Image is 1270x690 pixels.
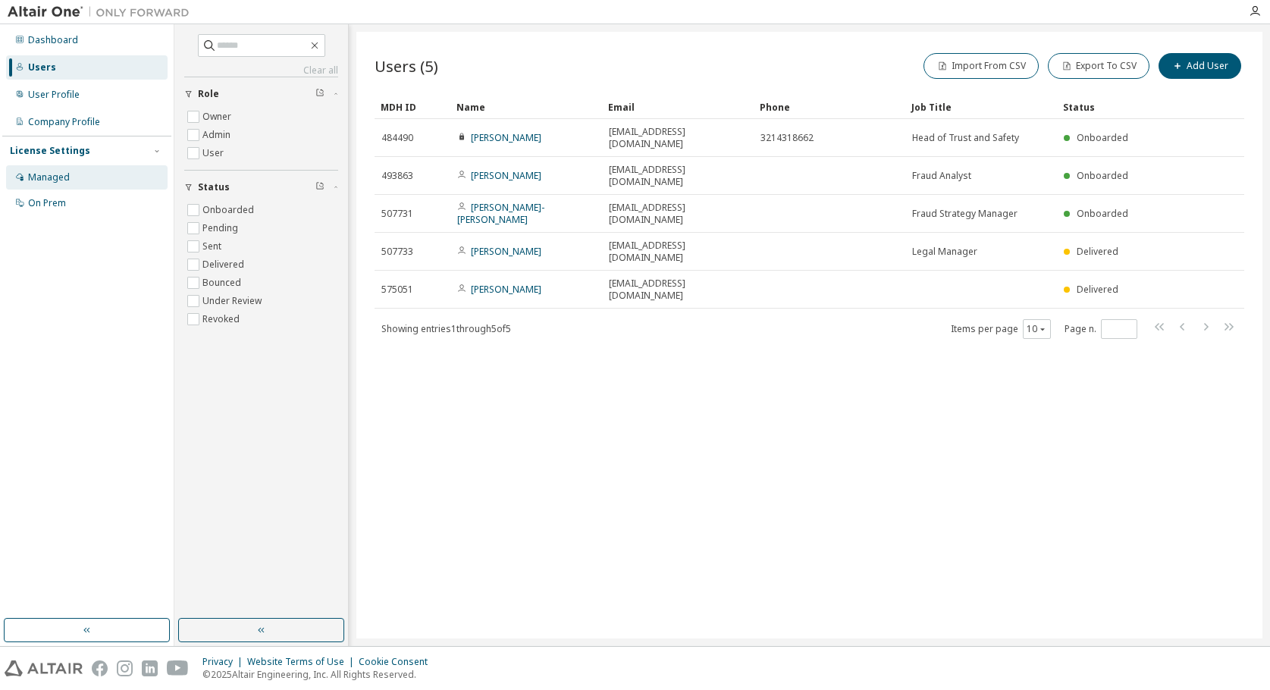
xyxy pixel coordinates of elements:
span: 575051 [381,284,413,296]
div: Website Terms of Use [247,656,359,668]
div: Phone [760,95,899,119]
span: [EMAIL_ADDRESS][DOMAIN_NAME] [609,202,747,226]
a: [PERSON_NAME] [471,169,541,182]
label: Under Review [202,292,265,310]
a: [PERSON_NAME] [471,131,541,144]
img: facebook.svg [92,660,108,676]
span: Head of Trust and Safety [912,132,1019,144]
div: Job Title [911,95,1051,119]
span: 507733 [381,246,413,258]
img: youtube.svg [167,660,189,676]
label: Admin [202,126,234,144]
div: Status [1063,95,1165,119]
span: Delivered [1077,245,1118,258]
img: instagram.svg [117,660,133,676]
div: Dashboard [28,34,78,46]
span: [EMAIL_ADDRESS][DOMAIN_NAME] [609,164,747,188]
label: Pending [202,219,241,237]
span: Users (5) [375,55,438,77]
button: Export To CSV [1048,53,1149,79]
label: Owner [202,108,234,126]
a: [PERSON_NAME] [471,283,541,296]
button: Status [184,171,338,204]
div: MDH ID [381,95,444,119]
button: 10 [1027,323,1047,335]
span: Onboarded [1077,207,1128,220]
p: © 2025 Altair Engineering, Inc. All Rights Reserved. [202,668,437,681]
a: [PERSON_NAME] [471,245,541,258]
label: User [202,144,227,162]
span: [EMAIL_ADDRESS][DOMAIN_NAME] [609,240,747,264]
span: 507731 [381,208,413,220]
span: Fraud Analyst [912,170,971,182]
label: Sent [202,237,224,256]
div: Cookie Consent [359,656,437,668]
img: linkedin.svg [142,660,158,676]
span: Onboarded [1077,169,1128,182]
div: Email [608,95,748,119]
span: Showing entries 1 through 5 of 5 [381,322,511,335]
span: Fraud Strategy Manager [912,208,1018,220]
div: Managed [28,171,70,183]
button: Add User [1159,53,1241,79]
span: Legal Manager [912,246,977,258]
img: altair_logo.svg [5,660,83,676]
div: Users [28,61,56,74]
button: Import From CSV [923,53,1039,79]
div: Name [456,95,596,119]
label: Delivered [202,256,247,274]
span: Page n. [1065,319,1137,339]
span: Status [198,181,230,193]
div: On Prem [28,197,66,209]
a: Clear all [184,64,338,77]
span: Role [198,88,219,100]
div: Company Profile [28,116,100,128]
span: 3214318662 [760,132,814,144]
label: Bounced [202,274,244,292]
div: Privacy [202,656,247,668]
a: [PERSON_NAME]-[PERSON_NAME] [457,201,544,226]
span: 484490 [381,132,413,144]
label: Revoked [202,310,243,328]
span: Clear filter [315,88,325,100]
span: Delivered [1077,283,1118,296]
button: Role [184,77,338,111]
span: Onboarded [1077,131,1128,144]
span: Items per page [951,319,1051,339]
span: 493863 [381,170,413,182]
div: License Settings [10,145,90,157]
div: User Profile [28,89,80,101]
span: Clear filter [315,181,325,193]
span: [EMAIL_ADDRESS][DOMAIN_NAME] [609,126,747,150]
img: Altair One [8,5,197,20]
span: [EMAIL_ADDRESS][DOMAIN_NAME] [609,278,747,302]
label: Onboarded [202,201,257,219]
